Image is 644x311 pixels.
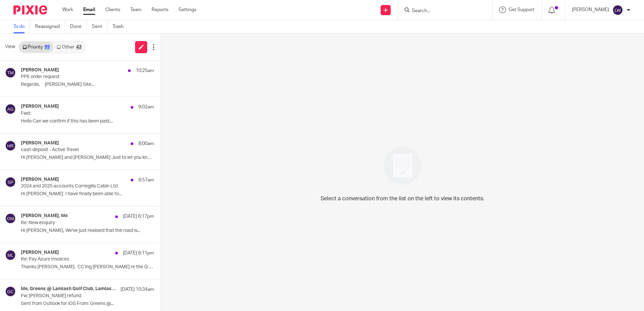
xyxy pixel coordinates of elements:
[21,220,127,226] p: Re: New enquiry
[62,6,73,13] a: Work
[179,6,196,13] a: Settings
[138,177,154,183] p: 6:57am
[138,140,154,147] p: 8:00am
[35,20,65,33] a: Reassigned
[5,104,16,114] img: svg%3E
[76,45,82,49] div: 43
[136,67,154,74] p: 10:25am
[92,20,107,33] a: Sent
[5,213,16,224] img: svg%3E
[44,45,50,49] div: 99
[379,142,426,189] img: image
[612,5,623,15] img: svg%3E
[121,286,154,293] p: [DATE] 10:34am
[5,177,16,187] img: svg%3E
[21,82,154,88] p: Regards, [PERSON_NAME] Site...
[112,20,129,33] a: Trash
[572,6,609,13] p: [PERSON_NAME]
[21,74,127,80] p: PPE order request
[13,5,47,14] img: Pixie
[13,20,30,33] a: To do
[83,6,95,13] a: Email
[21,191,154,197] p: Hi [PERSON_NAME] I have finally been able to...
[21,118,154,124] p: Hello Can we confirm if this has been paid....
[5,67,16,78] img: svg%3E
[21,111,127,116] p: Fwd:
[21,301,154,307] p: Sent from Outlook for iOS From: Greens @...
[321,195,484,203] p: Select a conversation from the list on the left to view its contents.
[21,177,59,182] h4: [PERSON_NAME]
[130,6,141,13] a: Team
[5,140,16,151] img: svg%3E
[411,8,472,14] input: Search
[21,183,127,189] p: 2024 and 2025 accounts Corriegills Cabin Ltd
[21,67,59,73] h4: [PERSON_NAME]
[21,250,59,255] h4: [PERSON_NAME]
[21,213,68,219] h4: [PERSON_NAME], Me
[105,6,120,13] a: Clients
[138,104,154,110] p: 9:02am
[21,228,154,234] p: Hi [PERSON_NAME], We've just realised that the road is...
[5,250,16,261] img: svg%3E
[21,264,154,270] p: Thanks [PERSON_NAME]. CC’ing [PERSON_NAME] re the Q on...
[21,256,127,262] p: Re: Pay Azure Invoices
[21,155,154,161] p: Hi [PERSON_NAME] and [PERSON_NAME] Just to let you know...
[21,104,59,109] h4: [PERSON_NAME]
[5,286,16,297] img: svg%3E
[123,213,154,220] p: [DATE] 6:17pm
[21,293,127,299] p: Fw: [PERSON_NAME] refund
[70,20,87,33] a: Done
[21,286,117,292] h4: Me, Greens @ Lamlash Golf Club, Lamlash Golf Club Finance
[21,147,127,153] p: cash deposit - Active Travel
[152,6,168,13] a: Reports
[123,250,154,256] p: [DATE] 6:11pm
[509,7,535,12] span: Get Support
[21,140,59,146] h4: [PERSON_NAME]
[5,43,15,50] span: View
[19,42,53,53] a: Priority99
[53,42,85,53] a: Other43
